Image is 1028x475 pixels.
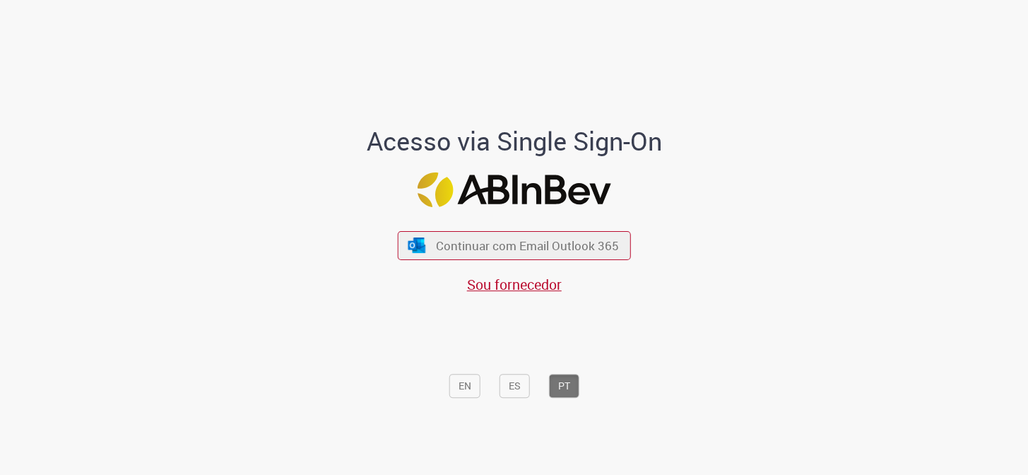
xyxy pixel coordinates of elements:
img: ícone Azure/Microsoft 360 [406,237,426,252]
button: PT [549,374,579,398]
button: EN [449,374,480,398]
span: Continuar com Email Outlook 365 [436,237,619,254]
img: Logo ABInBev [418,172,611,207]
button: ícone Azure/Microsoft 360 Continuar com Email Outlook 365 [398,231,631,260]
button: ES [500,374,530,398]
a: Sou fornecedor [467,275,562,294]
h1: Acesso via Single Sign-On [318,127,710,156]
